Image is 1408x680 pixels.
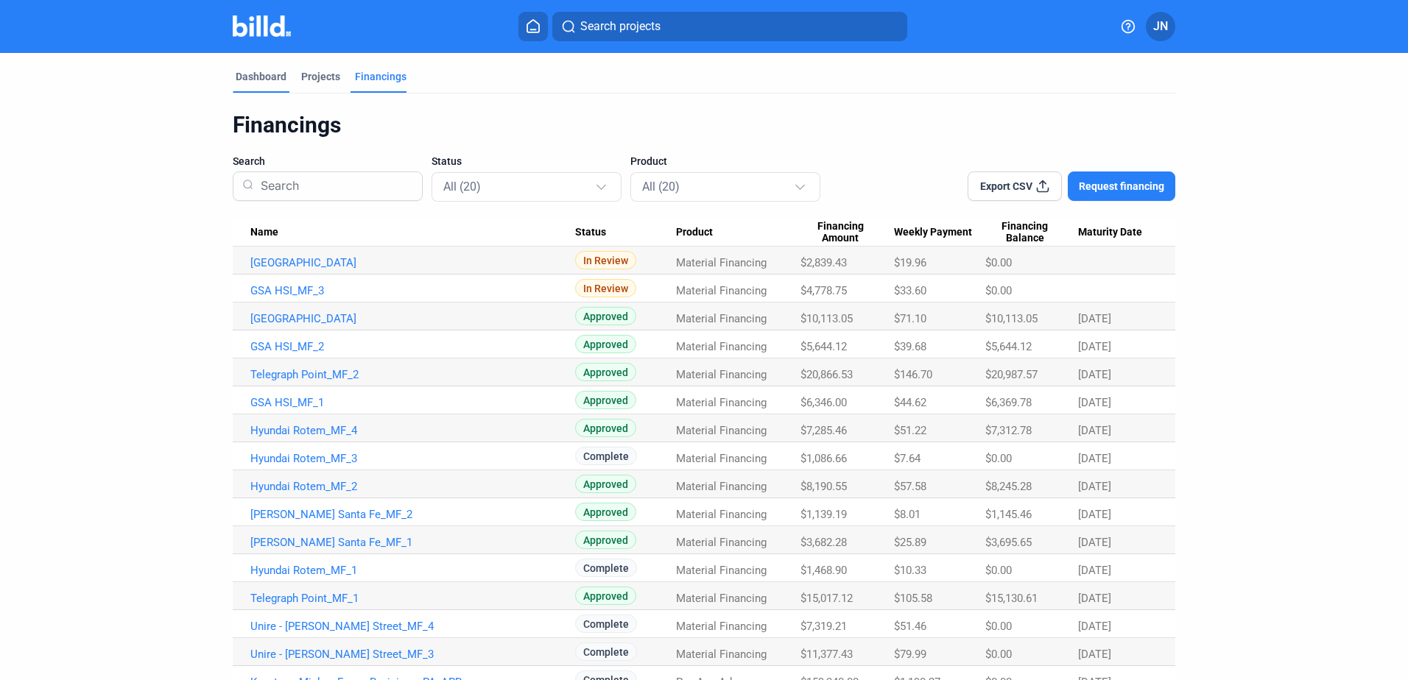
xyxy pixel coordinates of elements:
span: Approved [575,419,636,437]
span: Complete [575,615,637,633]
span: Status [575,226,606,239]
span: $19.96 [894,256,926,269]
button: Export CSV [968,171,1062,201]
span: Approved [575,475,636,493]
img: Billd Company Logo [233,15,291,37]
span: [DATE] [1078,340,1111,353]
span: Approved [575,531,636,549]
input: Search [255,167,413,205]
a: [GEOGRAPHIC_DATA] [250,312,575,325]
a: Hyundai Rotem_MF_3 [250,452,575,465]
a: Hyundai Rotem_MF_4 [250,424,575,437]
span: $1,086.66 [800,452,847,465]
span: $1,139.19 [800,508,847,521]
span: Status [432,154,462,169]
span: [DATE] [1078,424,1111,437]
span: $7,319.21 [800,620,847,633]
span: Material Financing [676,256,767,269]
span: Export CSV [980,179,1032,194]
span: JN [1153,18,1168,35]
span: $10,113.05 [985,312,1038,325]
span: Search projects [580,18,661,35]
button: JN [1146,12,1175,41]
span: $0.00 [985,256,1012,269]
a: Unire - [PERSON_NAME] Street_MF_4 [250,620,575,633]
span: Material Financing [676,592,767,605]
span: Maturity Date [1078,226,1142,239]
mat-select-trigger: All (20) [642,180,680,194]
span: Approved [575,587,636,605]
span: In Review [575,251,636,269]
span: [DATE] [1078,648,1111,661]
div: Weekly Payment [894,226,985,239]
span: Material Financing [676,312,767,325]
span: $0.00 [985,648,1012,661]
a: Telegraph Point_MF_1 [250,592,575,605]
span: $39.68 [894,340,926,353]
span: $5,644.12 [985,340,1032,353]
span: Material Financing [676,620,767,633]
a: [PERSON_NAME] Santa Fe_MF_1 [250,536,575,549]
span: $7.64 [894,452,921,465]
span: $51.22 [894,424,926,437]
span: $51.46 [894,620,926,633]
span: Material Financing [676,564,767,577]
div: Financing Balance [985,220,1078,245]
div: Product [676,226,800,239]
span: $2,839.43 [800,256,847,269]
span: $3,682.28 [800,536,847,549]
a: GSA HSI_MF_1 [250,396,575,409]
span: [DATE] [1078,592,1111,605]
span: $105.58 [894,592,932,605]
span: Material Financing [676,452,767,465]
span: Material Financing [676,424,767,437]
div: Financings [355,69,406,84]
span: Material Financing [676,508,767,521]
span: $79.99 [894,648,926,661]
div: Projects [301,69,340,84]
span: Weekly Payment [894,226,972,239]
span: Material Financing [676,536,767,549]
span: $44.62 [894,396,926,409]
span: [DATE] [1078,480,1111,493]
span: [DATE] [1078,620,1111,633]
span: In Review [575,279,636,297]
span: $10.33 [894,564,926,577]
span: [DATE] [1078,396,1111,409]
span: [DATE] [1078,312,1111,325]
span: $7,285.46 [800,424,847,437]
a: [GEOGRAPHIC_DATA] [250,256,575,269]
span: Product [630,154,667,169]
span: $20,866.53 [800,368,853,381]
span: $0.00 [985,452,1012,465]
a: GSA HSI_MF_3 [250,284,575,297]
span: [DATE] [1078,564,1111,577]
span: $20,987.57 [985,368,1038,381]
span: [DATE] [1078,368,1111,381]
span: $33.60 [894,284,926,297]
span: $8,245.28 [985,480,1032,493]
span: $25.89 [894,536,926,549]
span: Complete [575,447,637,465]
span: Material Financing [676,396,767,409]
div: Status [575,226,676,239]
span: $0.00 [985,620,1012,633]
span: Search [233,154,265,169]
span: Complete [575,642,637,661]
span: Material Financing [676,648,767,661]
span: Material Financing [676,368,767,381]
a: Hyundai Rotem_MF_2 [250,480,575,493]
span: $71.10 [894,312,926,325]
a: [PERSON_NAME] Santa Fe_MF_2 [250,508,575,521]
div: Maturity Date [1078,226,1158,239]
span: Approved [575,335,636,353]
span: $11,377.43 [800,648,853,661]
span: $6,369.78 [985,396,1032,409]
span: Financing Balance [985,220,1065,245]
a: Hyundai Rotem_MF_1 [250,564,575,577]
span: Complete [575,559,637,577]
span: $5,644.12 [800,340,847,353]
span: $8.01 [894,508,921,521]
span: Product [676,226,713,239]
span: $57.58 [894,480,926,493]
